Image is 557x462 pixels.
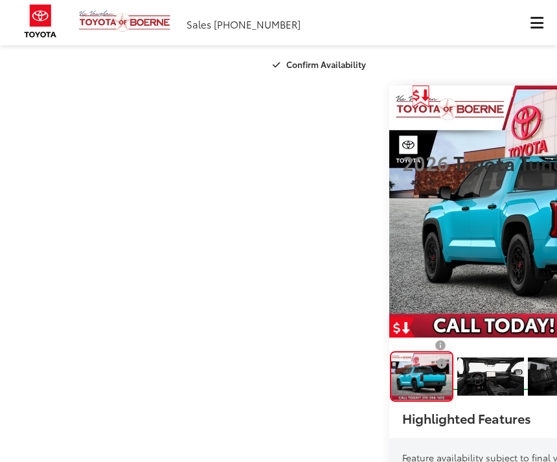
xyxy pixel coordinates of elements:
[266,53,376,76] button: Confirm Availability
[286,58,366,70] span: Confirm Availability
[78,10,171,32] img: Vic Vaughan Toyota of Boerne
[214,17,301,31] span: [PHONE_NUMBER]
[413,86,429,108] span: Get Price Drop Alert
[402,148,449,176] span: 2026
[391,353,453,400] img: 2026 Toyota Tundra TRD Pro
[433,87,514,98] span: Recent Price Drop!
[402,411,531,425] h2: Highlighted Features
[390,351,453,402] a: Expand Photo 0
[389,317,415,338] a: Get Price Drop Alert
[457,351,524,402] img: 2026 Toyota Tundra TRD Pro
[187,17,211,31] span: Sales
[457,351,523,402] a: Expand Photo 1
